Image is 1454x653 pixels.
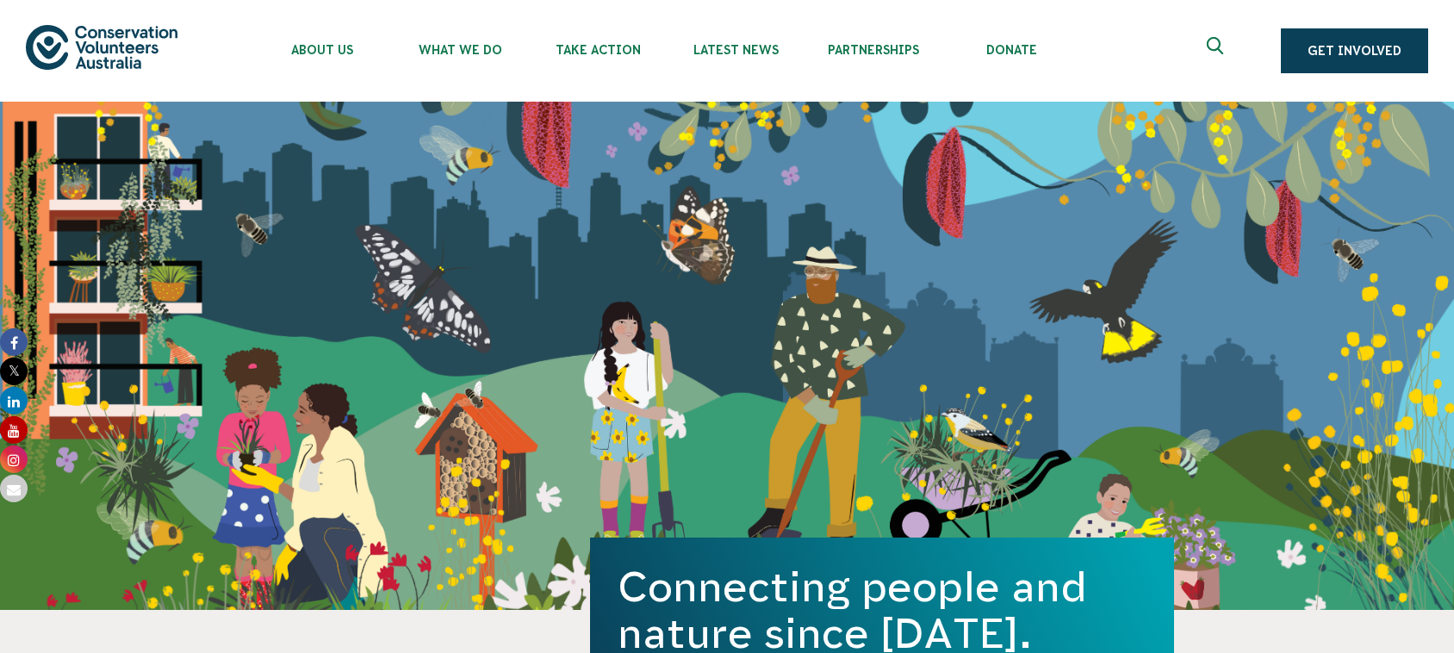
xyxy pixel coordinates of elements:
[529,43,667,57] span: Take Action
[667,43,805,57] span: Latest News
[26,25,177,69] img: logo.svg
[1207,37,1228,65] span: Expand search box
[253,43,391,57] span: About Us
[391,43,529,57] span: What We Do
[942,43,1080,57] span: Donate
[805,43,942,57] span: Partnerships
[1281,28,1428,73] a: Get Involved
[1196,30,1238,72] button: Expand search box Close search box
